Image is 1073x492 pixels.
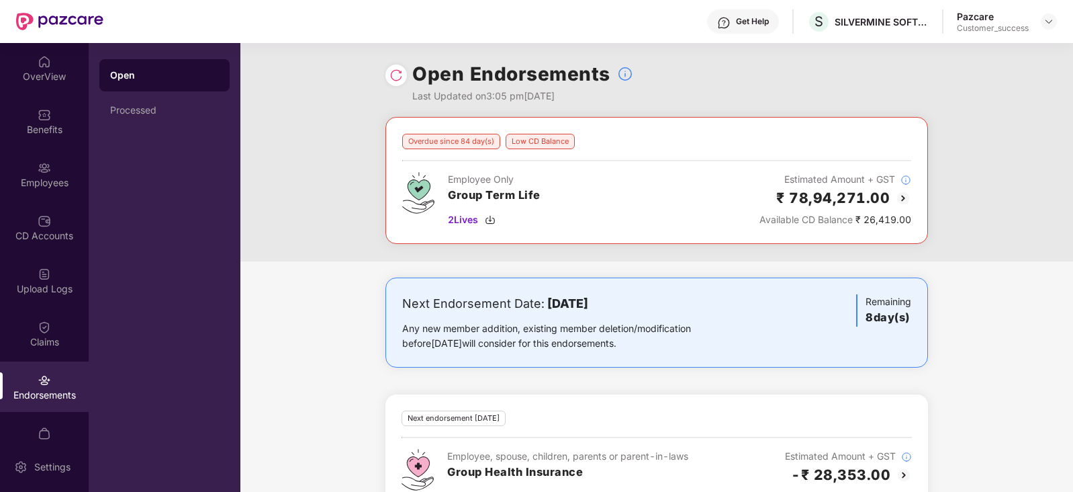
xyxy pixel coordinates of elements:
[895,190,911,206] img: svg+xml;base64,PHN2ZyBpZD0iQmFjay0yMHgyMCIgeG1sbnM9Imh0dHA6Ly93d3cudzMub3JnLzIwMDAvc3ZnIiB3aWR0aD...
[38,161,51,175] img: svg+xml;base64,PHN2ZyBpZD0iRW1wbG95ZWVzIiB4bWxucz0iaHR0cDovL3d3dy53My5vcmcvMjAwMC9zdmciIHdpZHRoPS...
[617,66,633,82] img: svg+xml;base64,PHN2ZyBpZD0iSW5mb18tXzMyeDMyIiBkYXRhLW5hbWU9IkluZm8gLSAzMngzMiIgeG1sbnM9Imh0dHA6Ly...
[866,309,911,327] h3: 8 day(s)
[447,449,688,464] div: Employee, spouse, children, parents or parent-in-laws
[412,59,610,89] h1: Open Endorsements
[760,449,912,464] div: Estimated Amount + GST
[38,214,51,228] img: svg+xml;base64,PHN2ZyBpZD0iQ0RfQWNjb3VudHMiIGRhdGEtbmFtZT0iQ0QgQWNjb3VudHMiIHhtbG5zPSJodHRwOi8vd3...
[38,427,51,440] img: svg+xml;base64,PHN2ZyBpZD0iTXlfT3JkZXJzIiBkYXRhLW5hbWU9Ik15IE9yZGVycyIgeG1sbnM9Imh0dHA6Ly93d3cudz...
[38,108,51,122] img: svg+xml;base64,PHN2ZyBpZD0iQmVuZWZpdHMiIHhtbG5zPSJodHRwOi8vd3d3LnczLm9yZy8yMDAwL3N2ZyIgd2lkdGg9Ij...
[412,89,633,104] div: Last Updated on 3:05 pm[DATE]
[776,187,890,209] h2: ₹ 78,94,271.00
[402,134,500,149] div: Overdue since 84 day(s)
[1043,16,1054,27] img: svg+xml;base64,PHN2ZyBpZD0iRHJvcGRvd24tMzJ4MzIiIHhtbG5zPSJodHRwOi8vd3d3LnczLm9yZy8yMDAwL3N2ZyIgd2...
[547,296,588,311] b: [DATE]
[506,134,575,149] div: Low CD Balance
[900,175,911,186] img: svg+xml;base64,PHN2ZyBpZD0iSW5mb18tXzMyeDMyIiBkYXRhLW5hbWU9IkluZm8gLSAzMngzMiIgeG1sbnM9Imh0dHA6Ly...
[485,214,496,225] img: svg+xml;base64,PHN2ZyBpZD0iRG93bmxvYWQtMzJ4MzIiIHhtbG5zPSJodHRwOi8vd3d3LnczLm9yZy8yMDAwL3N2ZyIgd2...
[448,187,541,204] h3: Group Term Life
[856,294,911,327] div: Remaining
[957,23,1029,34] div: Customer_success
[448,172,541,187] div: Employee Only
[38,321,51,334] img: svg+xml;base64,PHN2ZyBpZD0iQ2xhaW0iIHhtbG5zPSJodHRwOi8vd3d3LnczLm9yZy8yMDAwL3N2ZyIgd2lkdGg9IjIwIi...
[14,460,28,474] img: svg+xml;base64,PHN2ZyBpZD0iU2V0dGluZy0yMHgyMCIgeG1sbnM9Imh0dHA6Ly93d3cudzMub3JnLzIwMDAvc3ZnIiB3aW...
[16,13,103,30] img: New Pazcare Logo
[957,10,1029,23] div: Pazcare
[38,55,51,69] img: svg+xml;base64,PHN2ZyBpZD0iSG9tZSIgeG1sbnM9Imh0dHA6Ly93d3cudzMub3JnLzIwMDAvc3ZnIiB3aWR0aD0iMjAiIG...
[402,321,733,351] div: Any new member addition, existing member deletion/modification before [DATE] will consider for th...
[38,268,51,281] img: svg+xml;base64,PHN2ZyBpZD0iVXBsb2FkX0xvZ3MiIGRhdGEtbmFtZT0iVXBsb2FkIExvZ3MiIHhtbG5zPSJodHRwOi8vd3...
[736,16,769,27] div: Get Help
[717,16,731,30] img: svg+xml;base64,PHN2ZyBpZD0iSGVscC0zMngzMiIgeG1sbnM9Imh0dHA6Ly93d3cudzMub3JnLzIwMDAvc3ZnIiB3aWR0aD...
[901,452,912,462] img: svg+xml;base64,PHN2ZyBpZD0iSW5mb18tXzMyeDMyIiBkYXRhLW5hbWU9IkluZm8gLSAzMngzMiIgeG1sbnM9Imh0dHA6Ly...
[759,214,853,225] span: Available CD Balance
[791,464,890,486] h2: -₹ 28,353.00
[448,212,478,227] span: 2 Lives
[110,69,219,82] div: Open
[30,460,75,474] div: Settings
[402,172,434,214] img: svg+xml;base64,PHN2ZyB4bWxucz0iaHR0cDovL3d3dy53My5vcmcvMjAwMC9zdmciIHdpZHRoPSI0Ny43MTQiIGhlaWdodD...
[402,449,434,491] img: svg+xml;base64,PHN2ZyB4bWxucz0iaHR0cDovL3d3dy53My5vcmcvMjAwMC9zdmciIHdpZHRoPSI0Ny43MTQiIGhlaWdodD...
[402,294,733,313] div: Next Endorsement Date:
[402,411,506,426] div: Next endorsement [DATE]
[759,172,911,187] div: Estimated Amount + GST
[814,13,823,30] span: S
[835,15,929,28] div: SILVERMINE SOFTWARE INDIA PRIVATE LIMITED
[389,69,403,82] img: svg+xml;base64,PHN2ZyBpZD0iUmVsb2FkLTMyeDMyIiB4bWxucz0iaHR0cDovL3d3dy53My5vcmcvMjAwMC9zdmciIHdpZH...
[896,467,912,483] img: svg+xml;base64,PHN2ZyBpZD0iQmFjay0yMHgyMCIgeG1sbnM9Imh0dHA6Ly93d3cudzMub3JnLzIwMDAvc3ZnIiB3aWR0aD...
[759,212,911,227] div: ₹ 26,419.00
[447,464,688,481] h3: Group Health Insurance
[110,105,219,116] div: Processed
[38,374,51,387] img: svg+xml;base64,PHN2ZyBpZD0iRW5kb3JzZW1lbnRzIiB4bWxucz0iaHR0cDovL3d3dy53My5vcmcvMjAwMC9zdmciIHdpZH...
